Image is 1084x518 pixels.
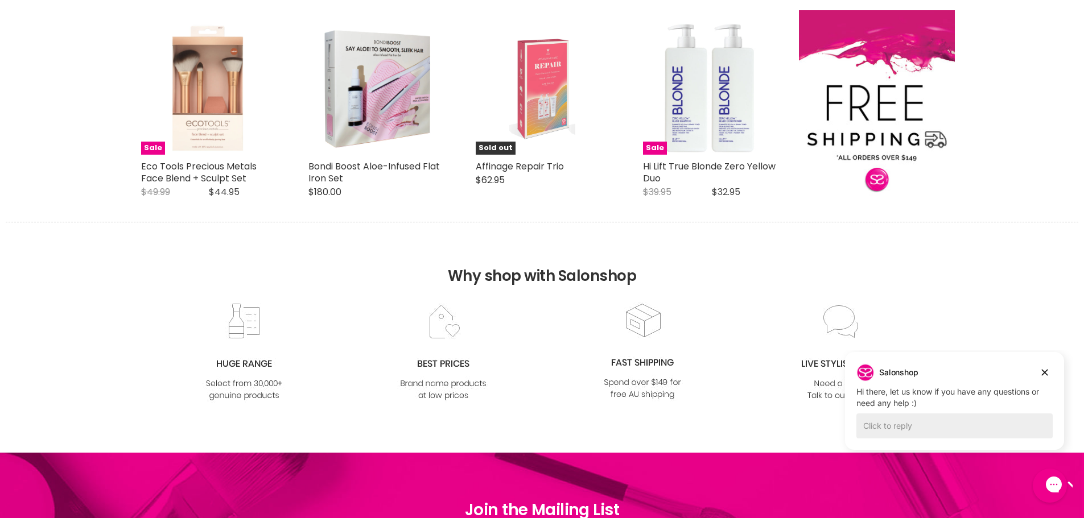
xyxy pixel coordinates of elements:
[141,22,274,155] img: Eco Tools Precious Metals Face Blend + Sculpt Set
[476,22,609,155] a: Affinage Repair Trio Affinage Repair Trio Sold out
[198,303,290,403] img: range2_8cf790d4-220e-469f-917d-a18fed3854b6.jpg
[209,185,240,198] span: $44.95
[643,160,776,185] a: Hi Lift True Blonde Zero Yellow Duo
[643,185,671,198] span: $39.95
[308,22,442,155] img: Bondi Boost Aloe-Infused Flat Iron Set
[308,185,341,198] span: $180.00
[6,222,1078,302] h2: Why shop with Salonshop
[836,350,1073,467] iframe: Gorgias live chat campaigns
[476,142,516,155] span: Sold out
[862,99,892,110] span: View all
[596,302,689,401] img: fast.jpg
[643,22,776,155] img: Hi Lift True Blonde Zero Yellow Duo
[796,303,888,403] img: chat_c0a1c8f7-3133-4fc6-855f-7264552747f6.jpg
[141,142,165,155] span: Sale
[643,142,667,155] span: Sale
[397,303,489,403] img: prices.jpg
[643,22,776,155] a: Hi Lift True Blonde Zero Yellow Duo Sale
[141,185,170,198] span: $49.99
[1027,465,1073,507] iframe: Gorgias live chat messenger
[141,22,274,155] a: Eco Tools Precious Metals Face Blend + Sculpt Set Eco Tools Precious Metals Face Blend + Sculpt S...
[308,160,440,185] a: Bondi Boost Aloe-Infused Flat Iron Set
[476,160,564,173] a: Affinage Repair Trio
[712,185,740,198] span: $32.95
[810,117,943,132] h2: Value Packs & Gifts
[799,10,955,222] a: View all Value Packs & Gifts
[141,160,257,185] a: Eco Tools Precious Metals Face Blend + Sculpt Set
[509,22,575,155] img: Affinage Repair Trio
[476,173,505,187] span: $62.95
